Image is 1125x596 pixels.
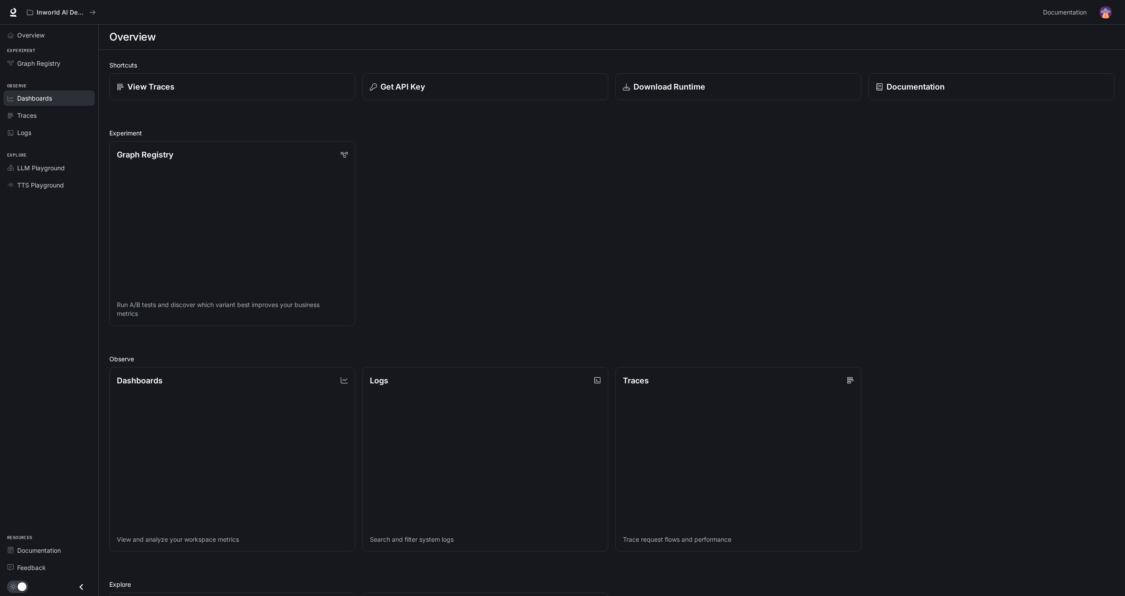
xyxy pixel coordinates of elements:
span: LLM Playground [17,163,65,172]
p: View and analyze your workspace metrics [117,535,348,544]
p: Run A/B tests and discover which variant best improves your business metrics [117,300,348,318]
span: Graph Registry [17,59,60,68]
p: Documentation [887,81,945,93]
a: View Traces [109,73,355,100]
h2: Experiment [109,128,1114,138]
a: DashboardsView and analyze your workspace metrics [109,367,355,552]
a: LogsSearch and filter system logs [362,367,608,552]
p: Graph Registry [117,149,173,161]
p: Download Runtime [633,81,705,93]
a: LLM Playground [4,160,95,176]
a: Documentation [1039,4,1093,21]
p: Logs [370,375,388,386]
img: User avatar [1099,6,1112,19]
button: Close drawer [71,578,91,596]
a: Documentation [868,73,1114,100]
p: Inworld AI Demos [37,9,86,16]
span: Feedback [17,563,46,572]
button: All workspaces [23,4,100,21]
span: TTS Playground [17,180,64,190]
a: Overview [4,27,95,43]
button: Get API Key [362,73,608,100]
a: Graph RegistryRun A/B tests and discover which variant best improves your business metrics [109,141,355,326]
span: Traces [17,111,37,120]
h1: Overview [109,28,156,46]
p: Get API Key [380,81,425,93]
a: Download Runtime [615,73,861,100]
span: Overview [17,30,45,40]
span: Logs [17,128,31,137]
a: Documentation [4,543,95,558]
p: Trace request flows and performance [623,535,854,544]
span: Dashboards [17,94,52,103]
h2: Observe [109,354,1114,364]
p: View Traces [127,81,175,93]
p: Search and filter system logs [370,535,601,544]
a: Logs [4,125,95,140]
h2: Shortcuts [109,60,1114,70]
a: Feedback [4,560,95,575]
h2: Explore [109,580,1114,589]
button: User avatar [1097,4,1114,21]
span: Documentation [17,546,61,555]
a: TTS Playground [4,177,95,193]
a: TracesTrace request flows and performance [615,367,861,552]
span: Dark mode toggle [18,581,26,591]
p: Traces [623,375,649,386]
span: Documentation [1043,7,1087,18]
a: Dashboards [4,90,95,106]
a: Graph Registry [4,56,95,71]
p: Dashboards [117,375,163,386]
a: Traces [4,108,95,123]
